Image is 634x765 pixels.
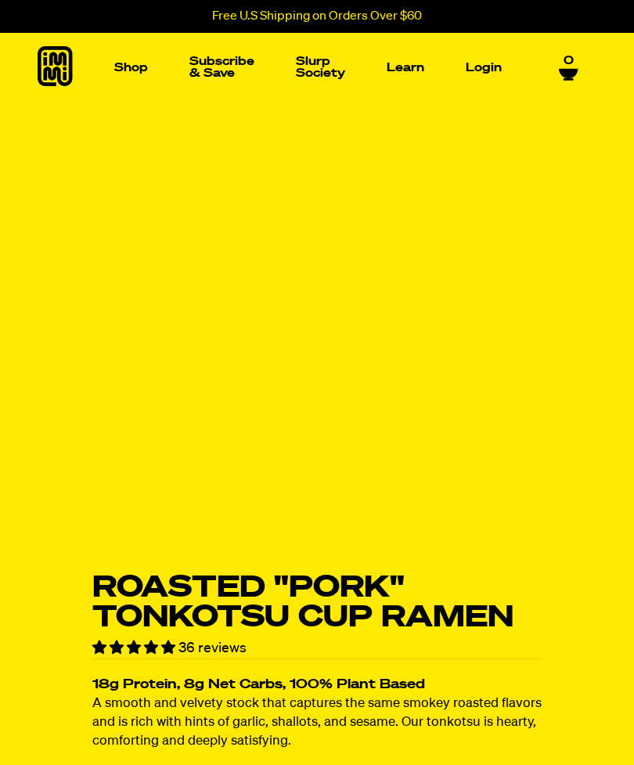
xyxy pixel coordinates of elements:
[183,49,261,85] a: Subscribe & Save
[559,54,578,81] a: 0
[108,56,154,80] a: Shop
[92,641,178,655] span: 4.75 stars
[178,641,247,655] span: 36 reviews
[92,679,542,692] h2: 18g Protein, 8g Net Carbs, 100% Plant Based
[92,573,542,633] h1: Roasted "Pork" Tonkotsu Cup Ramen
[92,695,542,752] p: A smooth and velvety stock that captures the same smokey roasted flavors and is rich with hints o...
[380,56,430,80] a: Learn
[459,56,508,80] a: Login
[108,33,508,102] nav: Main navigation
[290,49,351,85] a: Slurp Society
[212,9,422,23] p: Free U.S Shipping on Orders Over $60
[564,54,574,68] span: 0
